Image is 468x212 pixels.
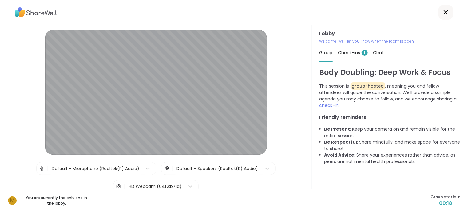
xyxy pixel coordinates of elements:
span: check-in [319,102,339,108]
p: This session is , meaning you and fellow attendees will guide the conversation. We'll provide a s... [319,83,461,109]
span: | [172,165,173,172]
h3: Friendly reminders: [319,114,461,121]
span: | [124,180,125,193]
img: Camera [116,180,121,193]
p: You are currently the only one in the lobby. [22,195,91,206]
img: ShareWell Logo [15,5,57,19]
span: Group starts in [430,194,461,200]
span: Check-ins [338,50,368,56]
li: : Share mindfully, and make space for everyone to share! [324,139,461,152]
span: 00:18 [430,200,461,207]
div: Default - Microphone (Realtek(R) Audio) [52,165,139,172]
b: Be Present [324,126,350,132]
h3: Lobby [319,30,461,37]
span: Chat [373,50,384,56]
span: Group [319,50,333,56]
b: Be Respectful [324,139,357,145]
p: Welcome! We’ll let you know when the room is open. [319,39,461,44]
li: : Keep your camera on and remain visible for the entire session. [324,126,461,139]
b: Avoid Advice [324,152,355,158]
h1: Body Doubling: Deep Work & Focus [319,67,461,78]
img: Microphone [39,162,45,175]
span: | [47,162,49,175]
div: HD Webcam (04f2:b71a) [129,183,182,190]
span: 1 [362,50,368,56]
span: group-hosted [351,82,385,90]
li: : Share your experiences rather than advice, as peers are not mental health professionals. [324,152,461,165]
span: m [10,197,14,205]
